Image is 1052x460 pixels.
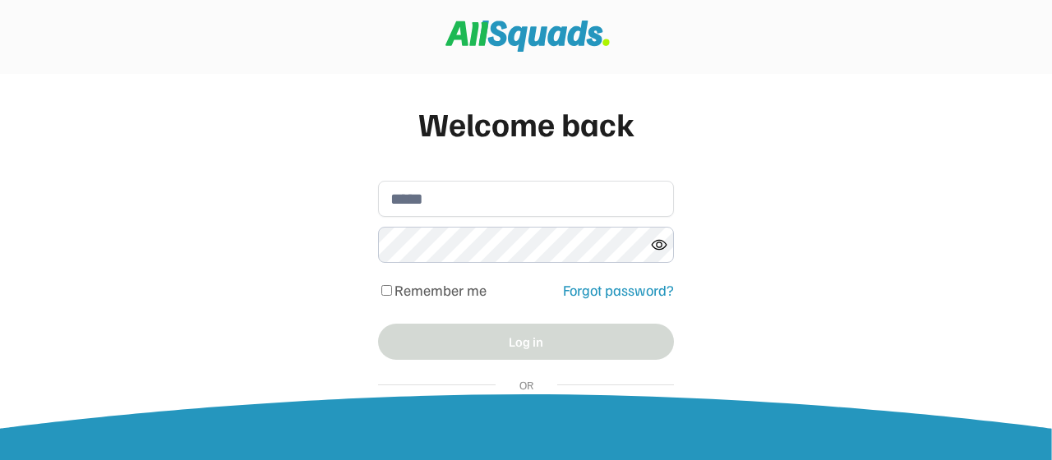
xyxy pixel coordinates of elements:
div: OR [512,376,541,393]
div: Welcome back [378,99,674,148]
button: Log in [378,324,674,360]
img: Squad%20Logo.svg [445,21,610,52]
div: Forgot password? [563,279,674,301]
label: Remember me [394,281,487,299]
